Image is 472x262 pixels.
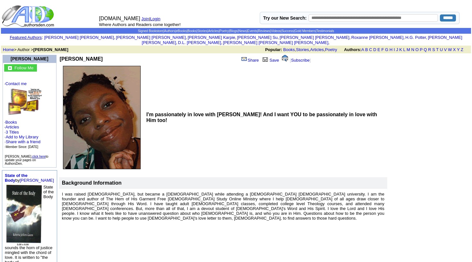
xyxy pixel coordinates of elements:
font: | [149,16,162,21]
a: Events [247,29,257,33]
b: [PERSON_NAME] [33,47,68,52]
a: 3 Titles [6,130,19,135]
a: C [369,47,372,52]
a: [PERSON_NAME] [PERSON_NAME] [PERSON_NAME] [223,40,328,45]
a: R [428,47,431,52]
font: i [427,36,428,39]
a: Home [3,47,14,52]
a: [PERSON_NAME] [PERSON_NAME] [44,35,114,40]
a: News [239,29,247,33]
font: Member Since: [DATE] [6,145,39,149]
img: alert.gif [282,55,288,62]
a: Reviews [258,29,270,33]
a: V [444,47,447,52]
a: B [365,47,368,52]
a: D.L. [PERSON_NAME] [178,40,221,45]
a: Gold Members [294,29,316,33]
font: i [222,41,223,45]
span: | | | | | | | | | | | | | | [138,29,334,33]
a: W [448,47,452,52]
font: by [5,173,54,183]
a: K [399,47,402,52]
a: Save [261,58,279,63]
a: Poetry [220,29,229,33]
a: [PERSON_NAME] Karpie [188,35,235,40]
label: Try our New Search: [263,15,307,21]
a: N [411,47,414,52]
a: click here [32,155,46,158]
a: U [440,47,443,52]
font: , , , , , , , , , , [44,35,462,45]
a: Authors [164,29,175,33]
font: I was raised [DEMOGRAPHIC_DATA], but became a [DEMOGRAPHIC_DATA] while attending a [DEMOGRAPHIC_D... [62,192,384,221]
a: O [415,47,419,52]
font: i [177,41,178,45]
font: Where Authors and Readers come together! [99,22,180,27]
font: > Author > [3,47,68,52]
font: Follow Me [14,65,33,70]
a: Z [461,47,463,52]
font: [DOMAIN_NAME] [99,16,140,21]
a: M [406,47,410,52]
img: share_page.gif [241,57,247,62]
a: Follow Me [14,65,33,70]
a: Contact me [5,81,27,86]
a: Videos [271,29,281,33]
b: I'm passionately in love with [PERSON_NAME]! And I want YOU to be passionately in love with Him too! [146,112,377,123]
a: Stories [296,47,309,52]
img: library.gif [262,57,269,62]
a: Testimonials [317,29,334,33]
font: i [115,36,116,39]
a: P [420,47,422,52]
a: F [381,47,384,52]
a: State of the Body [5,173,28,183]
a: H [389,47,392,52]
a: I [394,47,395,52]
img: 81346.gif [63,66,141,169]
font: · [4,130,40,149]
a: J [396,47,398,52]
font: i [187,36,188,39]
font: · · · [4,81,55,149]
img: 25536.jpg [6,185,42,245]
a: H.G. Potter [405,35,426,40]
a: E [377,47,380,52]
a: Share [241,58,259,63]
b: Background Information [62,180,122,186]
a: [PERSON_NAME] [PERSON_NAME] [116,35,186,40]
a: T [436,47,439,52]
font: i [351,36,351,39]
a: [PERSON_NAME] [11,56,48,61]
font: i [236,36,237,39]
font: ] [310,58,311,63]
a: Login [150,16,161,21]
font: , , , [265,47,469,52]
a: L [403,47,406,52]
a: Q [424,47,427,52]
b: Popular: [265,47,282,52]
b: Authors: [344,47,361,52]
a: Articles [5,125,19,129]
a: Articles [310,47,324,52]
a: D [373,47,376,52]
a: Signed Bookstore [138,29,163,33]
a: Books [283,47,295,52]
a: Stories [197,29,207,33]
a: Join [141,16,149,21]
a: Books [5,120,17,125]
a: Share with a friend [6,139,40,144]
a: Blogs [230,29,238,33]
a: Subscribe [291,58,310,63]
a: G [385,47,388,52]
a: X [453,47,456,52]
font: [PERSON_NAME], to update your pages on AuthorsDen. [5,155,48,165]
font: : [10,35,43,40]
a: [PERSON_NAME] Su [237,35,277,40]
a: Roxanne [PERSON_NAME] [351,35,404,40]
font: i [279,36,279,39]
a: Featured Authors [10,35,42,40]
a: [PERSON_NAME] [PERSON_NAME] [142,35,462,45]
